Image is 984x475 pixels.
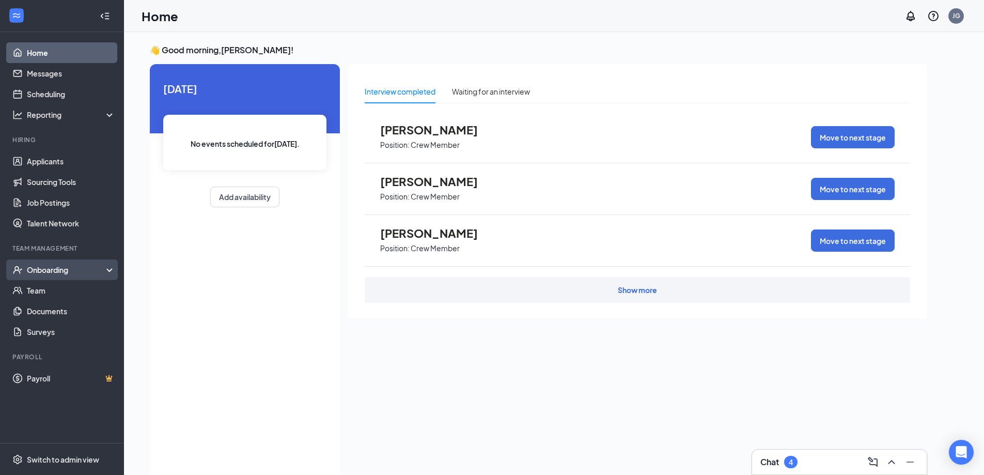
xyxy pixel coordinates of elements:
[27,321,115,342] a: Surveys
[380,175,494,188] span: [PERSON_NAME]
[27,454,99,465] div: Switch to admin view
[811,178,895,200] button: Move to next stage
[12,265,23,275] svg: UserCheck
[789,458,793,467] div: 4
[411,192,460,202] p: Crew Member
[927,10,940,22] svg: QuestionInfo
[27,172,115,192] a: Sourcing Tools
[380,243,410,253] p: Position:
[12,353,113,361] div: Payroll
[27,42,115,63] a: Home
[949,440,974,465] div: Open Intercom Messenger
[380,192,410,202] p: Position:
[27,192,115,213] a: Job Postings
[11,10,22,21] svg: WorkstreamLogo
[885,456,898,468] svg: ChevronUp
[904,10,917,22] svg: Notifications
[27,84,115,104] a: Scheduling
[150,44,927,56] h3: 👋 Good morning, [PERSON_NAME] !
[191,138,300,149] span: No events scheduled for [DATE] .
[380,140,410,150] p: Position:
[27,110,116,120] div: Reporting
[865,454,881,470] button: ComposeMessage
[27,368,115,389] a: PayrollCrown
[27,213,115,234] a: Talent Network
[952,11,960,20] div: JG
[365,86,435,97] div: Interview completed
[380,123,494,136] span: [PERSON_NAME]
[904,456,916,468] svg: Minimize
[27,280,115,301] a: Team
[27,265,106,275] div: Onboarding
[883,454,900,470] button: ChevronUp
[760,456,779,468] h3: Chat
[867,456,879,468] svg: ComposeMessage
[27,63,115,84] a: Messages
[100,11,110,21] svg: Collapse
[902,454,918,470] button: Minimize
[811,229,895,252] button: Move to next stage
[163,81,326,97] span: [DATE]
[411,140,460,150] p: Crew Member
[12,135,113,144] div: Hiring
[452,86,530,97] div: Waiting for an interview
[12,244,113,253] div: Team Management
[27,151,115,172] a: Applicants
[380,226,494,240] span: [PERSON_NAME]
[27,301,115,321] a: Documents
[12,454,23,465] svg: Settings
[142,7,178,25] h1: Home
[12,110,23,120] svg: Analysis
[411,243,460,253] p: Crew Member
[210,187,279,207] button: Add availability
[618,285,657,295] div: Show more
[811,126,895,148] button: Move to next stage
